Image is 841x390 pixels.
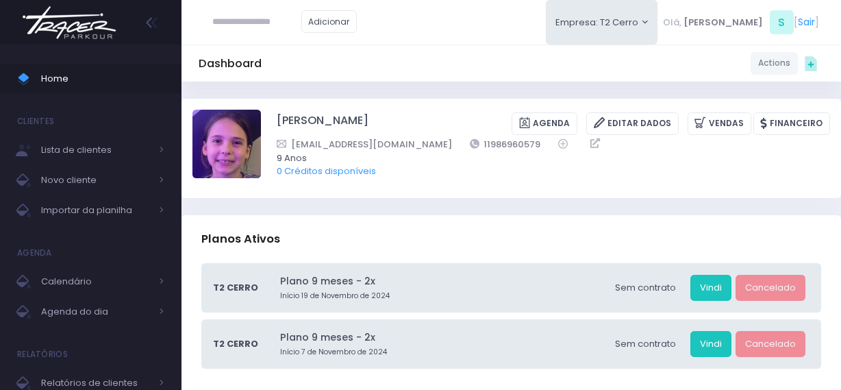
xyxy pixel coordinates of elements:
[512,112,577,135] a: Agenda
[688,112,751,135] a: Vendas
[41,141,151,159] span: Lista de clientes
[277,112,368,135] a: [PERSON_NAME]
[192,110,261,178] img: Sofia Consentino Mantesso
[663,16,681,29] span: Olá,
[277,164,376,178] a: 0 Créditos disponíveis
[798,15,815,29] a: Sair
[751,52,798,75] a: Actions
[201,219,280,258] h3: Planos Ativos
[586,112,679,135] a: Editar Dados
[683,16,763,29] span: [PERSON_NAME]
[17,341,68,368] h4: Relatórios
[280,347,601,358] small: Início 7 de Novembro de 2024
[770,10,794,34] span: S
[41,171,151,189] span: Novo cliente
[753,112,830,135] a: Financeiro
[280,330,601,345] a: Plano 9 meses - 2x
[690,331,731,357] a: Vindi
[605,331,686,357] div: Sem contrato
[41,70,164,88] span: Home
[690,275,731,301] a: Vindi
[280,274,601,289] a: Plano 9 meses - 2x
[280,291,601,302] small: Início 19 de Novembro de 2024
[657,7,824,38] div: [ ]
[17,108,54,135] h4: Clientes
[277,151,812,165] span: 9 Anos
[605,275,686,301] div: Sem contrato
[213,337,258,351] span: T2 Cerro
[213,281,258,295] span: T2 Cerro
[277,137,452,151] a: [EMAIL_ADDRESS][DOMAIN_NAME]
[41,202,151,219] span: Importar da planilha
[470,137,541,151] a: 11986960579
[17,239,52,267] h4: Agenda
[41,273,151,291] span: Calendário
[301,10,357,33] a: Adicionar
[199,57,262,71] h5: Dashboard
[41,303,151,321] span: Agenda do dia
